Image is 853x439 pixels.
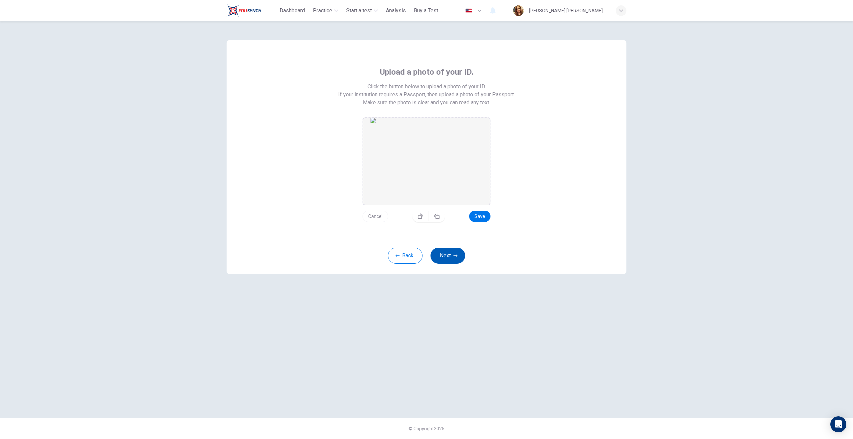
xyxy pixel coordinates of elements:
span: Analysis [386,7,406,15]
button: Practice [310,5,341,17]
span: Practice [313,7,332,15]
span: Dashboard [280,7,305,15]
img: en [464,8,473,13]
button: Analysis [383,5,409,17]
div: [PERSON_NAME] [PERSON_NAME] Limbai [529,7,608,15]
div: drag and drop area [363,117,490,205]
img: Profile picture [513,5,524,16]
button: Save [469,211,490,222]
button: Cancel [363,211,388,222]
img: preview screemshot [371,118,482,205]
span: Buy a Test [414,7,438,15]
span: © Copyright 2025 [409,426,444,431]
span: Make sure the photo is clear and you can read any text. [363,99,490,107]
button: Next [430,248,465,264]
button: Rotate right [429,211,445,221]
button: Start a test [344,5,381,17]
button: Dashboard [277,5,308,17]
button: Buy a Test [411,5,441,17]
a: ELTC logo [227,4,277,17]
span: Upload a photo of your ID. [380,67,473,77]
span: Click the button below to upload a photo of your ID. If your institution requires a Passport, the... [338,83,515,99]
button: Back [388,248,423,264]
span: Start a test [346,7,372,15]
button: Rotate left [413,211,429,221]
img: ELTC logo [227,4,262,17]
div: Open Intercom Messenger [830,416,846,432]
